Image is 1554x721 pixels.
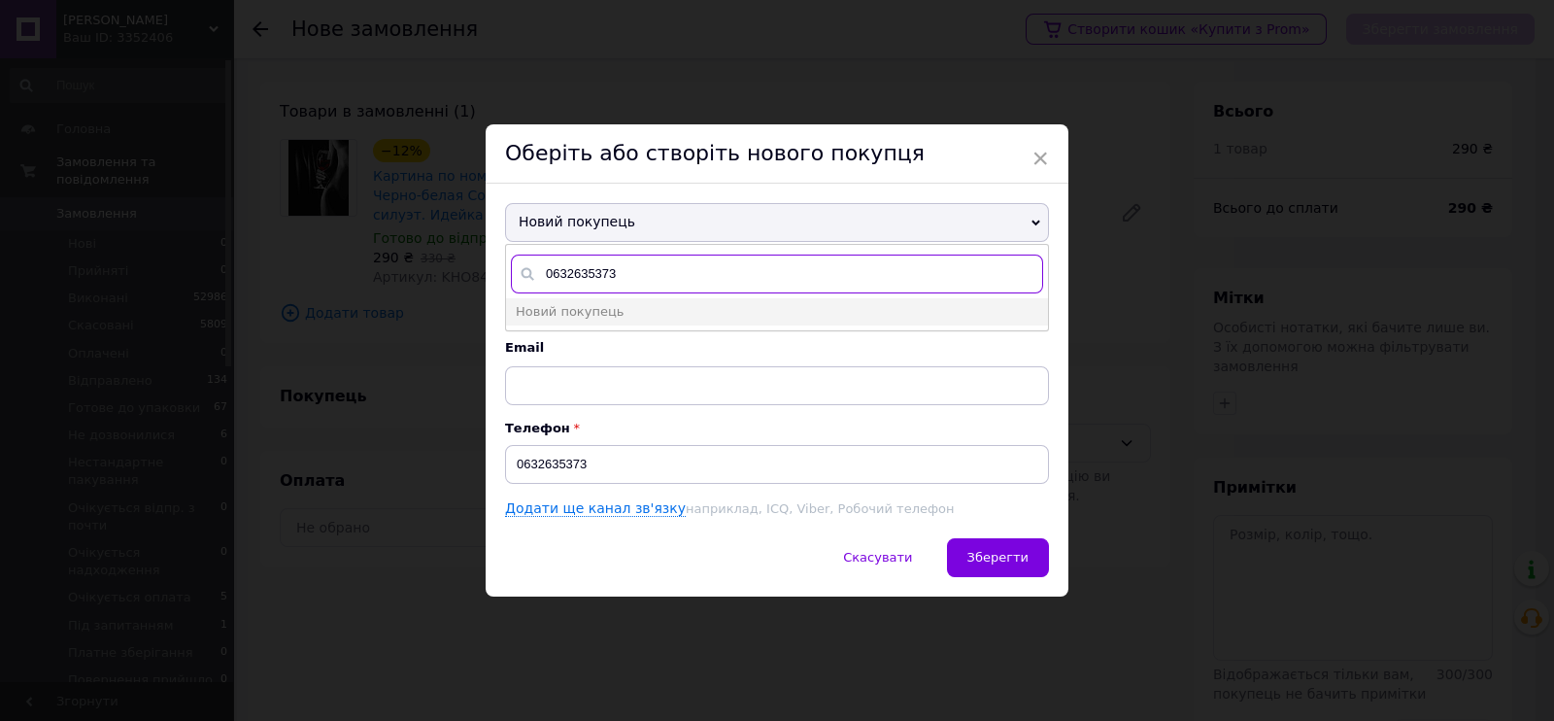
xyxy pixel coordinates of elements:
[516,304,624,319] span: Новий покупець
[505,445,1049,484] input: +38 096 0000000
[505,203,1049,242] span: Новий покупець
[967,550,1029,565] span: Зберегти
[1031,142,1049,175] span: ×
[505,421,1049,435] p: Телефон
[505,339,1049,357] span: Email
[486,124,1068,184] div: Оберіть або створіть нового покупця
[505,500,686,517] a: Додати ще канал зв'язку
[823,538,932,577] button: Скасувати
[843,550,912,565] span: Скасувати
[947,538,1049,577] button: Зберегти
[686,501,954,516] span: наприклад, ICQ, Viber, Робочий телефон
